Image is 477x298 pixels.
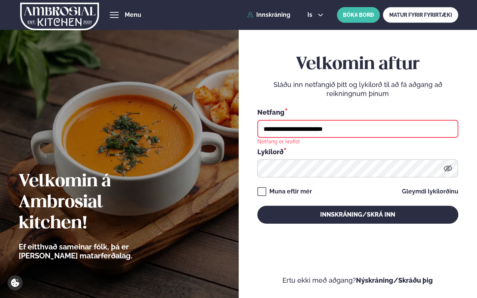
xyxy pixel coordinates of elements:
button: BÓKA BORÐ [337,7,380,23]
a: MATUR FYRIR FYRIRTÆKI [383,7,458,23]
p: Ef eitthvað sameinar fólk, þá er [PERSON_NAME] matarferðalag. [19,242,174,260]
button: is [301,12,329,18]
div: Netfang er krafist [257,138,300,145]
span: is [307,12,315,18]
div: Netfang [257,107,458,117]
h2: Velkomin aftur [257,54,458,75]
a: Innskráning [247,12,290,18]
button: hamburger [110,10,119,19]
p: Sláðu inn netfangið þitt og lykilorð til að fá aðgang að reikningnum þínum [257,80,458,98]
div: Lykilorð [257,147,458,156]
a: Nýskráning/Skráðu þig [356,276,433,284]
h2: Velkomin á Ambrosial kitchen! [19,171,174,234]
button: Innskráning/Skrá inn [257,206,458,224]
a: Gleymdi lykilorðinu [402,189,458,195]
img: logo [20,1,99,32]
p: Ertu ekki með aðgang? [257,276,458,285]
a: Cookie settings [7,275,23,291]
